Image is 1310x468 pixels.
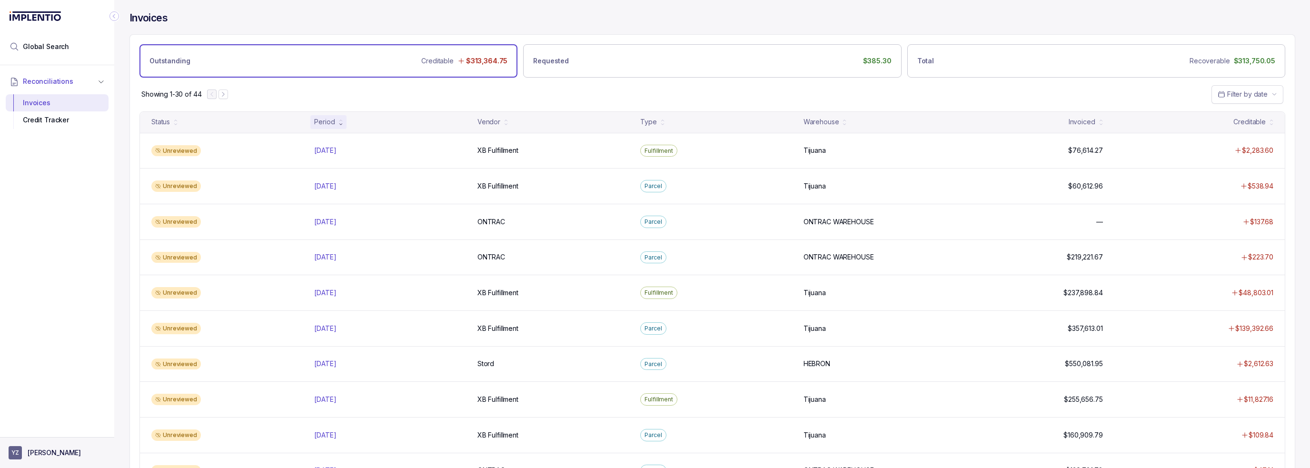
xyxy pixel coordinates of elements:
p: [DATE] [314,181,336,191]
p: $237,898.84 [1063,288,1102,298]
div: Warehouse [804,117,839,127]
button: User initials[PERSON_NAME] [9,446,106,459]
div: Unreviewed [151,394,201,405]
div: Creditable [1233,117,1266,127]
p: $76,614.27 [1068,146,1103,155]
p: $60,612.96 [1068,181,1103,191]
p: $2,612.63 [1244,359,1273,368]
p: [DATE] [314,324,336,333]
div: Invoiced [1069,117,1095,127]
p: [DATE] [314,395,336,404]
p: $357,613.01 [1068,324,1102,333]
p: Tijuana [804,395,826,404]
p: Fulfillment [645,288,673,298]
span: Reconciliations [23,77,73,86]
div: Credit Tracker [13,111,101,129]
div: Vendor [477,117,500,127]
p: Stord [477,359,494,368]
button: Next Page [218,90,228,99]
p: Fulfillment [645,395,673,404]
p: $137.68 [1250,217,1273,227]
div: Collapse Icon [109,10,120,22]
div: Type [640,117,656,127]
p: Tijuana [804,430,826,440]
p: $538.94 [1248,181,1273,191]
div: Status [151,117,170,127]
p: $11,827.16 [1244,395,1273,404]
p: — [1096,217,1103,227]
p: $255,656.75 [1064,395,1102,404]
p: $313,750.05 [1234,56,1275,66]
p: $313,364.75 [466,56,507,66]
p: Creditable [421,56,454,66]
p: Parcel [645,217,662,227]
span: Global Search [23,42,69,51]
p: Recoverable [1190,56,1230,66]
p: $550,081.95 [1065,359,1102,368]
p: XB Fulfillment [477,146,518,155]
p: Tijuana [804,146,826,155]
p: [DATE] [314,359,336,368]
p: [DATE] [314,430,336,440]
button: Date Range Picker [1211,85,1283,103]
p: Parcel [645,181,662,191]
div: Period [314,117,335,127]
p: [DATE] [314,217,336,227]
div: Unreviewed [151,287,201,299]
p: XB Fulfillment [477,288,518,298]
p: XB Fulfillment [477,181,518,191]
p: Tijuana [804,288,826,298]
p: Tijuana [804,181,826,191]
div: Invoices [13,94,101,111]
p: Requested [533,56,569,66]
p: $219,221.67 [1067,252,1102,262]
h4: Invoices [129,11,168,25]
div: Unreviewed [151,145,201,157]
p: Parcel [645,430,662,440]
p: XB Fulfillment [477,430,518,440]
div: Unreviewed [151,216,201,228]
div: Unreviewed [151,252,201,263]
p: Fulfillment [645,146,673,156]
div: Unreviewed [151,358,201,370]
p: Showing 1-30 of 44 [141,90,201,99]
p: [DATE] [314,252,336,262]
p: $48,803.01 [1239,288,1273,298]
p: $109.84 [1249,430,1273,440]
p: ONTRAC [477,252,505,262]
div: Unreviewed [151,429,201,441]
button: Reconciliations [6,71,109,92]
p: $2,283.60 [1242,146,1273,155]
div: Reconciliations [6,92,109,131]
p: $223.70 [1248,252,1273,262]
p: XB Fulfillment [477,324,518,333]
p: Total [917,56,934,66]
p: XB Fulfillment [477,395,518,404]
span: Filter by date [1227,90,1268,98]
p: [DATE] [314,146,336,155]
p: $160,909.79 [1063,430,1102,440]
p: $385.30 [863,56,892,66]
p: ONTRAC WAREHOUSE [804,252,874,262]
p: Parcel [645,324,662,333]
div: Remaining page entries [141,90,201,99]
p: ONTRAC WAREHOUSE [804,217,874,227]
p: HEBRON [804,359,830,368]
p: Parcel [645,359,662,369]
p: Tijuana [804,324,826,333]
p: [DATE] [314,288,336,298]
div: Unreviewed [151,180,201,192]
p: $139,392.66 [1235,324,1273,333]
p: [PERSON_NAME] [28,448,81,458]
p: Parcel [645,253,662,262]
p: ONTRAC [477,217,505,227]
span: User initials [9,446,22,459]
search: Date Range Picker [1218,90,1268,99]
p: Outstanding [149,56,190,66]
div: Unreviewed [151,323,201,334]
